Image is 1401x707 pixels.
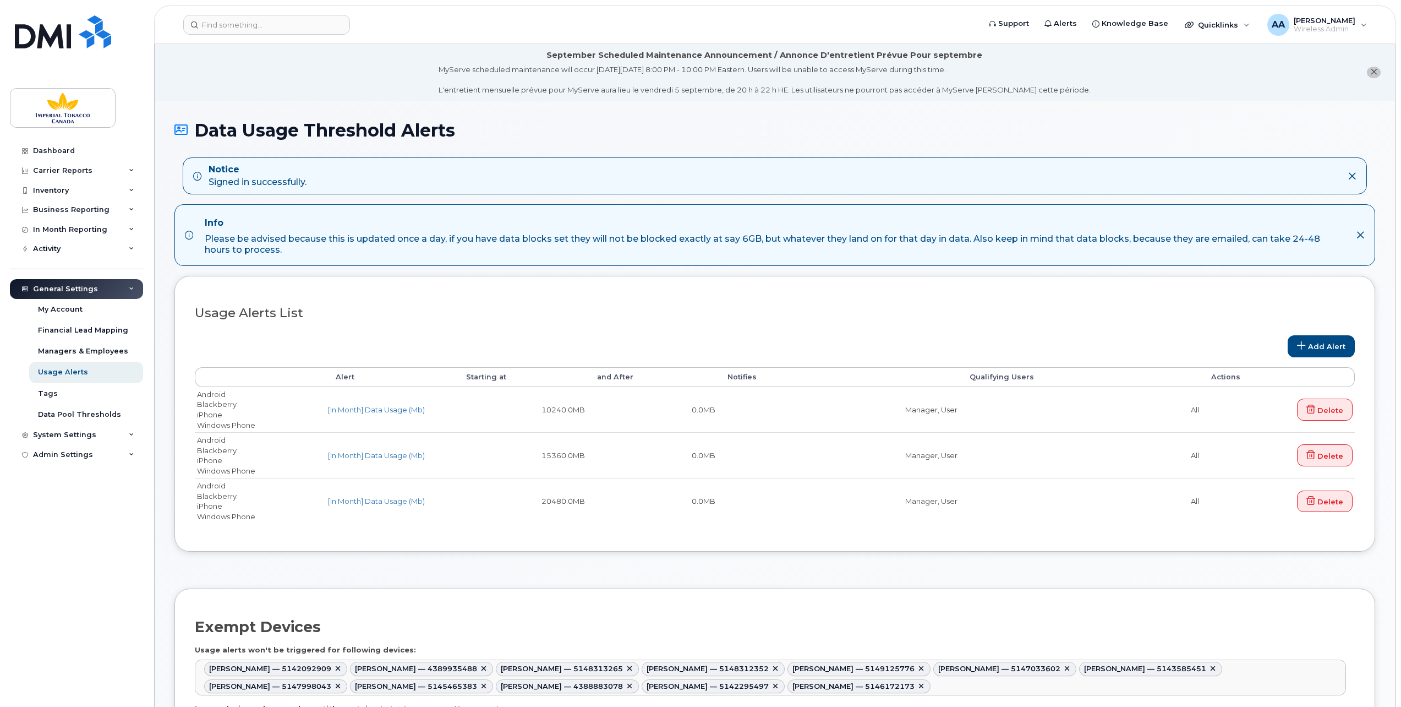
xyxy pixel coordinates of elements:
td: 10240.0MB [456,387,587,432]
th: Starting at [456,367,587,387]
th: Qualifying Users [960,367,1202,387]
a: [In Month] Data Usage (Mb) [328,451,425,460]
td: Manager, User [718,432,960,478]
td: Android Blackberry iPhone Windows Phone [195,387,326,432]
div: [PERSON_NAME] — 5147998043 [209,682,331,691]
div: [PERSON_NAME] — 5147033602 [938,665,1060,673]
div: [PERSON_NAME] — 5149125776 [792,665,915,673]
div: [PERSON_NAME] — 5146172173 [792,682,915,691]
th: Alert [326,367,456,387]
a: [In Month] Data Usage (Mb) [328,497,425,505]
div: [PERSON_NAME] — 5142092909 [209,665,331,673]
div: [PERSON_NAME] — 5145465383 [355,682,477,691]
th: Actions [1201,367,1355,387]
td: 0.0MB [587,478,718,524]
div: September Scheduled Maintenance Announcement / Annonce D'entretient Prévue Pour septembre [546,50,982,61]
td: 0.0MB [587,432,718,478]
td: All [960,432,1202,478]
a: Add Alert [1288,335,1355,357]
div: [PERSON_NAME] — 5142295497 [647,682,769,691]
button: close notification [1367,67,1381,78]
th: and After [587,367,718,387]
div: Signed in successfully. [209,164,307,189]
h4: Info [205,217,1347,229]
th: Notifies [718,367,960,387]
a: [In Month] Data Usage (Mb) [328,405,425,414]
div: [PERSON_NAME] — 5148313265 [501,665,623,673]
h2: Exempt Devices [195,619,321,635]
td: Android Blackberry iPhone Windows Phone [195,432,326,478]
td: Manager, User [718,387,960,432]
h3: Usage Alerts List [195,306,1355,320]
td: Manager, User [718,478,960,524]
td: 15360.0MB [456,432,587,478]
div: [PERSON_NAME] — 5148312352 [647,665,769,673]
div: [PERSON_NAME] — 4389935488 [355,665,477,673]
strong: Notice [209,164,307,176]
td: 20480.0MB [456,478,587,524]
a: Delete [1297,491,1353,513]
h1: Data Usage Threshold Alerts [174,121,1375,140]
div: [PERSON_NAME] — 5143585451 [1084,665,1206,673]
a: Delete [1297,399,1353,421]
a: Delete [1297,444,1353,466]
div: MyServe scheduled maintenance will occur [DATE][DATE] 8:00 PM - 10:00 PM Eastern. Users will be u... [439,64,1091,95]
td: Android Blackberry iPhone Windows Phone [195,478,326,524]
td: All [960,478,1202,524]
td: 0.0MB [587,387,718,432]
td: All [960,387,1202,432]
div: Please be advised because this is updated once a day, if you have data blocks set they will not b... [205,233,1347,255]
div: [PERSON_NAME] — 4388883078 [501,682,623,691]
label: Usage alerts won't be triggered for following devices: [195,645,416,655]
